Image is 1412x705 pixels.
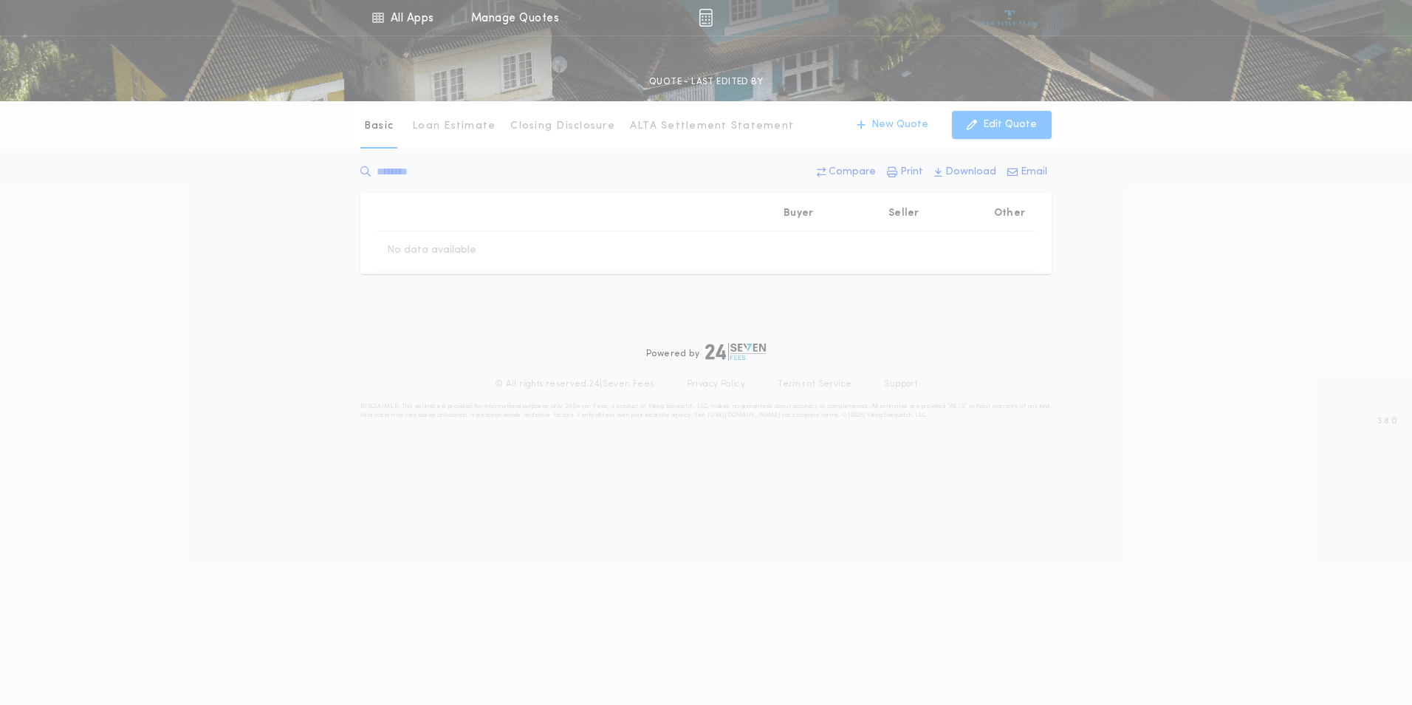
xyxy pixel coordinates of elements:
[364,119,394,134] p: Basic
[412,119,496,134] p: Loan Estimate
[707,412,781,418] a: [URL][DOMAIN_NAME]
[646,343,766,361] div: Powered by
[829,165,876,180] p: Compare
[983,117,1037,132] p: Edit Quote
[930,159,1001,185] button: Download
[882,159,928,185] button: Print
[982,10,1038,25] img: vs-icon
[871,117,928,132] p: New Quote
[649,75,763,89] p: QUOTE - LAST EDITED BY
[842,111,943,139] button: New Quote
[510,119,615,134] p: Closing Disclosure
[705,343,766,361] img: logo
[778,378,851,390] a: Terms of Service
[945,165,996,180] p: Download
[900,165,923,180] p: Print
[1003,159,1052,185] button: Email
[699,9,713,27] img: img
[687,378,746,390] a: Privacy Policy
[1377,415,1397,428] span: 3.8.0
[888,206,919,221] p: Seller
[952,111,1052,139] button: Edit Quote
[784,206,813,221] p: Buyer
[375,231,488,270] td: No data available
[884,378,917,390] a: Support
[495,378,654,390] p: © All rights reserved. 24|Seven Fees
[1021,165,1047,180] p: Email
[360,402,1052,420] p: DISCLAIMER: This estimate is provided for informational purposes only. 24|Seven Fees, a product o...
[994,206,1025,221] p: Other
[630,119,794,134] p: ALTA Settlement Statement
[812,159,880,185] button: Compare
